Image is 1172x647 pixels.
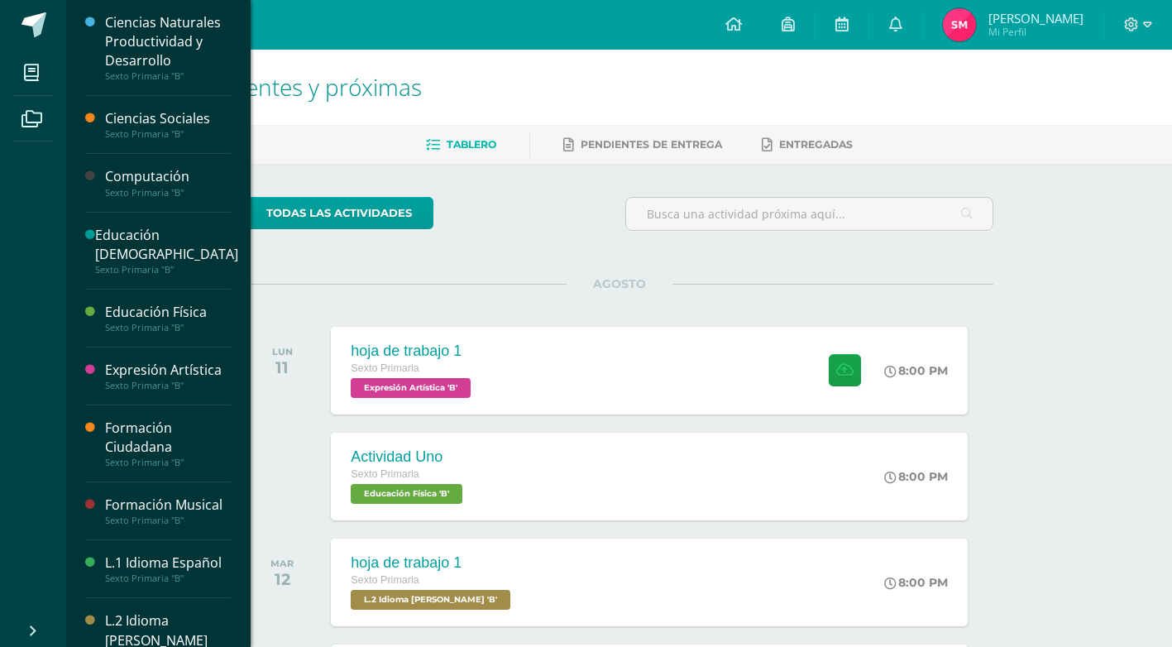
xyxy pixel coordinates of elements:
[447,138,496,151] span: Tablero
[351,574,419,586] span: Sexto Primaria
[86,71,422,103] span: Actividades recientes y próximas
[105,380,231,391] div: Sexto Primaria "B"
[351,343,475,360] div: hoja de trabajo 1
[988,25,1084,39] span: Mi Perfil
[351,554,514,572] div: hoja de trabajo 1
[105,554,231,584] a: L.1 Idioma EspañolSexto Primaria "B"
[943,8,976,41] img: 16cae42f046f512dec0b9df613f229e7.png
[270,569,294,589] div: 12
[105,322,231,333] div: Sexto Primaria "B"
[351,448,466,466] div: Actividad Uno
[884,469,948,484] div: 8:00 PM
[105,109,231,128] div: Ciencias Sociales
[105,13,231,82] a: Ciencias Naturales Productividad y DesarrolloSexto Primaria "B"
[105,515,231,526] div: Sexto Primaria "B"
[272,357,293,377] div: 11
[426,132,496,158] a: Tablero
[95,226,238,264] div: Educación [DEMOGRAPHIC_DATA]
[351,484,462,504] span: Educación Física 'B'
[581,138,722,151] span: Pendientes de entrega
[105,361,231,391] a: Expresión ArtísticaSexto Primaria "B"
[351,590,510,610] span: L.2 Idioma Maya Kaqchikel 'B'
[105,187,231,199] div: Sexto Primaria "B"
[272,346,293,357] div: LUN
[105,573,231,584] div: Sexto Primaria "B"
[351,468,419,480] span: Sexto Primaria
[105,554,231,573] div: L.1 Idioma Español
[988,10,1084,26] span: [PERSON_NAME]
[762,132,853,158] a: Entregadas
[779,138,853,151] span: Entregadas
[563,132,722,158] a: Pendientes de entrega
[105,13,231,70] div: Ciencias Naturales Productividad y Desarrollo
[105,109,231,140] a: Ciencias SocialesSexto Primaria "B"
[270,558,294,569] div: MAR
[105,303,231,333] a: Educación FísicaSexto Primaria "B"
[351,378,471,398] span: Expresión Artística 'B'
[567,276,672,291] span: AGOSTO
[105,167,231,198] a: ComputaciónSexto Primaria "B"
[105,496,231,515] div: Formación Musical
[884,363,948,378] div: 8:00 PM
[105,457,231,468] div: Sexto Primaria "B"
[245,197,433,229] a: todas las Actividades
[105,70,231,82] div: Sexto Primaria "B"
[626,198,993,230] input: Busca una actividad próxima aquí...
[105,128,231,140] div: Sexto Primaria "B"
[105,361,231,380] div: Expresión Artística
[95,226,238,276] a: Educación [DEMOGRAPHIC_DATA]Sexto Primaria "B"
[351,362,419,374] span: Sexto Primaria
[105,419,231,468] a: Formación CiudadanaSexto Primaria "B"
[105,419,231,457] div: Formación Ciudadana
[105,496,231,526] a: Formación MusicalSexto Primaria "B"
[105,303,231,322] div: Educación Física
[95,264,238,276] div: Sexto Primaria "B"
[105,167,231,186] div: Computación
[884,575,948,590] div: 8:00 PM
